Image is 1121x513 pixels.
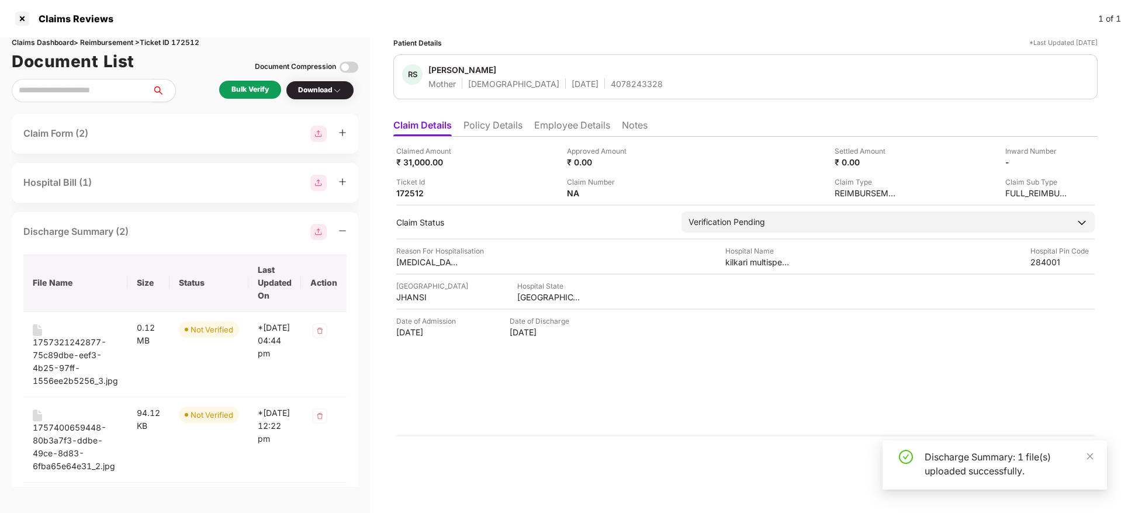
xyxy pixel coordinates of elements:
img: svg+xml;base64,PHN2ZyBpZD0iRHJvcGRvd24tMzJ4MzIiIHhtbG5zPSJodHRwOi8vd3d3LnczLm9yZy8yMDAwL3N2ZyIgd2... [333,86,342,95]
div: Verification Pending [688,216,765,228]
div: Hospital State [517,280,582,292]
div: Discharge Summary: 1 file(s) uploaded successfully. [925,450,1093,478]
div: Claims Reviews [32,13,113,25]
li: Policy Details [463,119,523,136]
div: [DEMOGRAPHIC_DATA] [468,78,559,89]
div: 172512 [396,188,461,199]
div: RS [402,64,423,85]
div: *[DATE] 12:22 pm [258,407,292,445]
div: Not Verified [191,409,233,421]
div: [PERSON_NAME] [428,64,496,75]
div: 284001 [1030,256,1095,268]
li: Claim Details [393,119,452,136]
img: svg+xml;base64,PHN2ZyB4bWxucz0iaHR0cDovL3d3dy53My5vcmcvMjAwMC9zdmciIHdpZHRoPSIxNiIgaGVpZ2h0PSIyMC... [33,410,42,421]
div: Approved Amount [567,145,631,157]
div: 1 of 1 [1098,12,1121,25]
th: Last Updated On [248,254,301,312]
span: close [1086,452,1094,460]
button: search [151,79,176,102]
div: Claimed Amount [396,145,461,157]
img: svg+xml;base64,PHN2ZyBpZD0iVG9nZ2xlLTMyeDMyIiB4bWxucz0iaHR0cDovL3d3dy53My5vcmcvMjAwMC9zdmciIHdpZH... [340,58,358,77]
div: Download [298,85,342,96]
span: search [151,86,175,95]
div: [GEOGRAPHIC_DATA] [517,292,582,303]
div: NA [567,188,631,199]
span: minus [338,227,347,235]
li: Notes [622,119,648,136]
div: Not Verified [191,324,233,335]
div: 0.12 MB [137,321,160,347]
div: - [1005,157,1070,168]
div: REIMBURSEMENT [835,188,899,199]
div: Claim Type [835,176,899,188]
th: Size [127,254,169,312]
div: Claim Status [396,217,670,228]
img: svg+xml;base64,PHN2ZyB4bWxucz0iaHR0cDovL3d3dy53My5vcmcvMjAwMC9zdmciIHdpZHRoPSIzMiIgaGVpZ2h0PSIzMi... [310,407,329,425]
span: plus [338,178,347,186]
li: Employee Details [534,119,610,136]
div: Claim Sub Type [1005,176,1070,188]
span: plus [338,129,347,137]
div: Date of Discharge [510,316,574,327]
th: Action [301,254,347,312]
div: *Last Updated [DATE] [1029,37,1098,48]
div: 94.12 KB [137,407,160,432]
img: svg+xml;base64,PHN2ZyBpZD0iR3JvdXBfMjg4MTMiIGRhdGEtbmFtZT0iR3JvdXAgMjg4MTMiIHhtbG5zPSJodHRwOi8vd3... [310,224,327,240]
span: check-circle [899,450,913,464]
div: 1757400659448-80b3a7f3-ddbe-49ce-8d83-6fba65e64e31_2.jpg [33,421,118,473]
div: kilkari multispeciality hospital [725,256,790,268]
div: Bulk Verify [231,84,269,95]
div: Patient Details [393,37,442,48]
div: ₹ 31,000.00 [396,157,461,168]
div: 4078243328 [611,78,663,89]
div: ₹ 0.00 [567,157,631,168]
img: svg+xml;base64,PHN2ZyBpZD0iR3JvdXBfMjg4MTMiIGRhdGEtbmFtZT0iR3JvdXAgMjg4MTMiIHhtbG5zPSJodHRwOi8vd3... [310,175,327,191]
th: Status [169,254,248,312]
div: Hospital Name [725,245,790,256]
div: Discharge Summary (2) [23,224,129,239]
div: [DATE] [572,78,598,89]
div: Ticket Id [396,176,461,188]
div: [GEOGRAPHIC_DATA] [396,280,468,292]
img: svg+xml;base64,PHN2ZyB4bWxucz0iaHR0cDovL3d3dy53My5vcmcvMjAwMC9zdmciIHdpZHRoPSIxNiIgaGVpZ2h0PSIyMC... [33,324,42,336]
div: Date of Admission [396,316,461,327]
th: File Name [23,254,127,312]
div: Document Compression [255,61,336,72]
div: Settled Amount [835,145,899,157]
div: FULL_REIMBURSEMENT [1005,188,1070,199]
div: Claim Form (2) [23,126,88,141]
img: svg+xml;base64,PHN2ZyB4bWxucz0iaHR0cDovL3d3dy53My5vcmcvMjAwMC9zdmciIHdpZHRoPSIzMiIgaGVpZ2h0PSIzMi... [310,321,329,340]
div: Hospital Pin Code [1030,245,1095,256]
div: [DATE] [396,327,461,338]
div: ₹ 0.00 [835,157,899,168]
div: Hospital Bill (1) [23,175,92,190]
div: *[DATE] 04:44 pm [258,321,292,360]
div: Reason For Hospitalisation [396,245,484,256]
div: [MEDICAL_DATA] [396,256,461,268]
div: Claims Dashboard > Reimbursement > Ticket ID 172512 [12,37,358,48]
img: downArrowIcon [1076,217,1088,228]
div: Inward Number [1005,145,1070,157]
div: JHANSI [396,292,461,303]
h1: Document List [12,48,134,74]
div: Mother [428,78,456,89]
div: Claim Number [567,176,631,188]
div: [DATE] [510,327,574,338]
div: 1757321242877-75c89dbe-eef3-4b25-97ff-1556ee2b5256_3.jpg [33,336,118,387]
img: svg+xml;base64,PHN2ZyBpZD0iR3JvdXBfMjg4MTMiIGRhdGEtbmFtZT0iR3JvdXAgMjg4MTMiIHhtbG5zPSJodHRwOi8vd3... [310,126,327,142]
